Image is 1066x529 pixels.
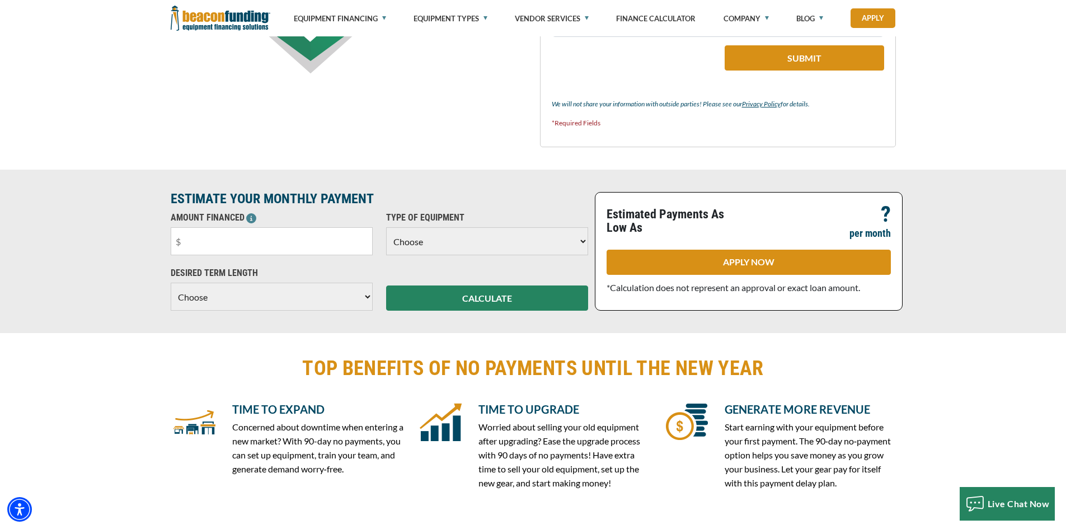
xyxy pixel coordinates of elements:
[232,401,403,418] h5: TIME TO EXPAND
[173,401,215,443] img: icon
[988,498,1050,509] span: Live Chat Now
[386,285,588,311] button: CALCULATE
[232,422,403,474] span: Concerned about downtime when entering a new market? With 90-day no payments, you can set up equi...
[607,208,742,235] p: Estimated Payments As Low As
[171,266,373,280] p: DESIRED TERM LENGTH
[171,355,896,381] h2: TOP BENEFITS OF NO PAYMENTS UNTIL THE NEW YEAR
[607,250,891,275] a: APPLY NOW
[552,45,688,80] iframe: reCAPTCHA
[478,401,650,418] h5: TIME TO UPGRADE
[742,100,781,108] a: Privacy Policy
[960,487,1055,521] button: Live Chat Now
[552,116,884,130] p: *Required Fields
[171,227,373,255] input: $
[881,208,891,221] p: ?
[725,401,896,418] h5: GENERATE MORE REVENUE
[849,227,891,240] p: per month
[666,401,708,443] img: icon
[7,497,32,522] div: Accessibility Menu
[851,8,895,28] a: Apply
[478,422,640,488] span: Worried about selling your old equipment after upgrading? Ease the upgrade process with 90 days o...
[725,45,884,71] button: Submit
[171,192,588,205] p: ESTIMATE YOUR MONTHLY PAYMENT
[607,282,860,293] span: *Calculation does not represent an approval or exact loan amount.
[171,211,373,224] p: AMOUNT FINANCED
[552,97,884,111] p: We will not share your information with outside parties! Please see our for details.
[420,401,462,443] img: icon
[386,211,588,224] p: TYPE OF EQUIPMENT
[725,422,891,488] span: Start earning with your equipment before your first payment. The 90‑day no‑payment option helps y...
